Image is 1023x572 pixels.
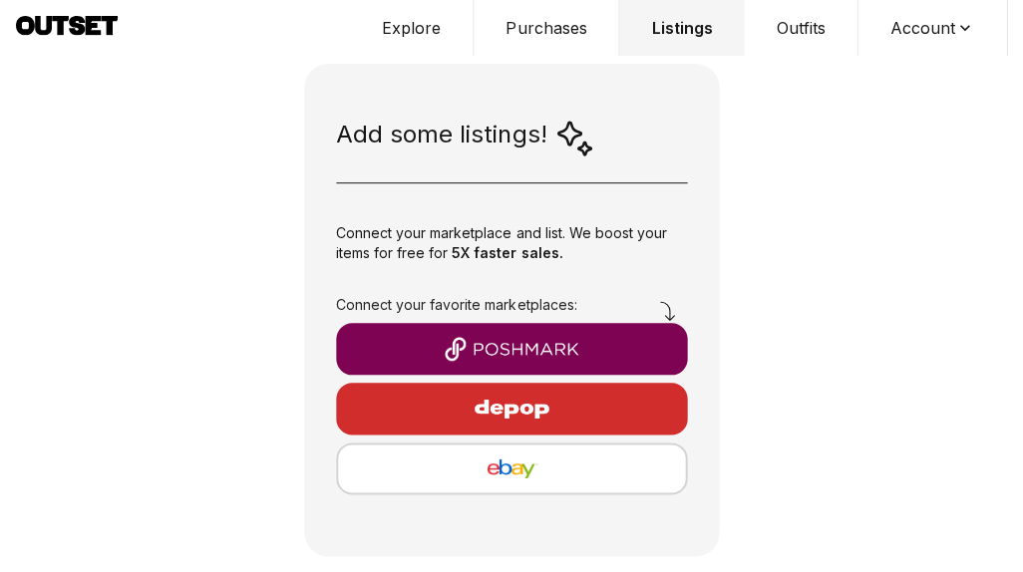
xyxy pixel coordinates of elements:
img: eBay logo [354,456,669,480]
img: Poshmark logo [352,337,671,361]
span: 5X faster sales. [452,244,562,261]
button: eBay logo [336,442,687,494]
button: Poshmark logo [336,323,687,375]
button: Depop logo [336,383,687,434]
h3: Connect your favorite marketplaces: [336,295,687,315]
div: Add some listings! [336,119,594,158]
img: Depop logo [425,385,598,432]
div: Connect your marketplace and list. We boost your items for free for [336,207,687,287]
